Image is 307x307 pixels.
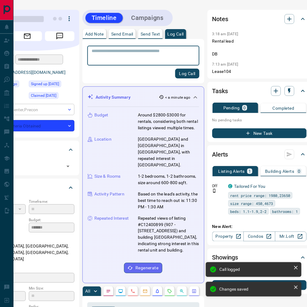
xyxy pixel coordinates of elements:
[143,289,148,294] svg: Emails
[223,106,240,110] p: Pending
[234,184,266,189] a: Tailored For You
[29,199,74,204] p: Timeframe:
[111,32,133,36] p: Send Email
[124,263,162,273] button: Regenerate
[31,93,56,99] span: Claimed [DATE]
[219,287,291,292] div: Changes saved
[212,68,307,75] p: Lease104
[275,232,307,241] a: Mr.Loft
[230,200,273,207] span: size range: 450,4673
[29,286,74,291] p: Min Size:
[138,136,199,168] p: [GEOGRAPHIC_DATA] and [GEOGRAPHIC_DATA] in [GEOGRAPHIC_DATA], with repeated interest in [GEOGRAPH...
[85,13,123,23] button: Timeline
[212,128,307,138] button: New Task
[212,116,307,125] p: No pending tasks
[85,32,104,36] p: Add Note
[265,169,294,173] p: Building Alerts
[29,81,74,89] div: Sun Feb 04 2018
[273,106,294,110] p: Completed
[138,215,199,254] p: Repeated views of listing #C12400899 (907 - [STREET_ADDRESS]) and building [GEOGRAPHIC_DATA], ind...
[248,169,251,173] p: 1
[212,250,307,265] div: Showings
[118,289,123,294] svg: Lead Browsing Activity
[272,208,298,214] span: bathrooms: 1
[94,173,121,180] p: Size & Rooms
[212,38,307,57] p: Rental lead DB
[29,92,74,101] div: Sun Feb 04 2018
[64,162,72,171] button: Open
[167,289,172,294] svg: Requests
[94,215,129,222] p: Repeated Interest
[212,253,238,263] h2: Showings
[94,112,108,118] p: Budget
[244,232,275,241] a: Condos
[165,95,191,100] p: < a minute ago
[155,289,160,294] svg: Listing Alerts
[85,289,90,294] p: All
[125,13,170,23] button: Campaigns
[218,169,245,173] p: Listing Alerts
[212,223,307,230] p: New Alert:
[212,86,228,96] h2: Tasks
[138,112,199,131] p: Around $2800-$3000 for rentals, considering both rental listings viewed multiple times.
[230,192,290,199] span: rent price range: 1980,23650
[212,183,225,189] p: Off
[192,289,197,294] svg: Agent Actions
[31,81,59,87] span: Signed up [DATE]
[212,12,307,26] div: Notes
[219,267,291,272] div: Call logged
[298,169,301,173] p: 0
[212,32,238,36] p: 3:18 am [DATE]
[212,147,307,162] div: Alerts
[45,31,74,41] span: Message
[212,14,228,24] h2: Notes
[96,94,131,100] p: Activity Summary
[106,289,111,294] svg: Notes
[138,173,199,186] p: 1-2 bedrooms, 1-2 bathrooms, size around 600-800 sqft.
[168,32,184,36] p: Log Call
[228,184,233,188] div: condos.ca
[29,217,74,223] p: Budget:
[175,69,199,78] button: Log Call
[94,191,124,197] p: Activity Pattern
[138,191,199,210] p: Based on the lead's activity, the best time to reach out is: 11:30 PM - 1:30 AM
[212,62,238,66] p: 7:13 am [DATE]
[180,289,184,294] svg: Opportunities
[212,232,244,241] a: Property
[94,136,112,142] p: Location
[13,31,42,41] span: Email
[212,84,307,98] div: Tasks
[230,208,267,214] span: beds: 1.1-1.9,2-2
[212,189,217,193] svg: Push Notification Only
[88,92,199,103] div: Activity Summary< a minute ago
[212,150,228,159] h2: Alerts
[244,106,246,110] p: 0
[131,289,135,294] svg: Calls
[141,32,160,36] p: Send Text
